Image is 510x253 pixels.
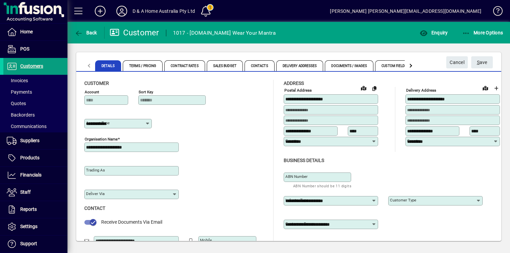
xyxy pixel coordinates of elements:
[418,27,449,39] button: Enquiry
[173,28,276,38] div: 1017 - [DOMAIN_NAME] Wear Your Mantra
[330,6,481,17] div: [PERSON_NAME] [PERSON_NAME][EMAIL_ADDRESS][DOMAIN_NAME]
[7,78,28,83] span: Invoices
[293,182,351,190] mat-hint: ABN Number should be 11 digits
[133,6,195,17] div: D & A Home Australia Pty Ltd
[207,60,243,71] span: Sales Budget
[164,60,205,71] span: Contract Rates
[358,83,369,93] a: View on map
[86,191,105,196] mat-label: Deliver via
[407,138,421,143] mat-label: Country
[85,90,99,94] mat-label: Account
[20,224,37,229] span: Settings
[3,109,67,121] a: Backorders
[20,29,33,34] span: Home
[89,5,111,17] button: Add
[3,98,67,109] a: Quotes
[20,241,37,246] span: Support
[450,57,464,68] span: Cancel
[7,112,35,118] span: Backorders
[477,57,487,68] span: ave
[285,198,308,202] mat-label: Industry type
[7,89,32,95] span: Payments
[67,27,105,39] app-page-header-button: Back
[20,189,31,195] span: Staff
[488,1,502,23] a: Knowledge Base
[20,63,43,69] span: Customers
[477,60,480,65] span: S
[3,201,67,218] a: Reports
[285,138,299,143] mat-label: Country
[491,83,502,94] button: Choose address
[20,207,37,212] span: Reports
[375,60,413,71] span: Custom Fields
[285,221,314,226] mat-label: Customer group
[73,27,99,39] button: Back
[325,60,373,71] span: Documents / Images
[101,219,162,225] span: Receive Documents Via Email
[3,24,67,40] a: Home
[84,81,109,86] span: Customer
[85,137,118,141] mat-label: Organisation name
[284,81,304,86] span: Address
[420,30,448,35] span: Enquiry
[462,30,503,35] span: More Options
[245,60,275,71] span: Contacts
[200,238,212,243] mat-label: Mobile
[276,60,323,71] span: Delivery Addresses
[86,121,110,125] mat-label: Account Type
[139,90,153,94] mat-label: Sort key
[111,5,133,17] button: Profile
[20,172,41,178] span: Financials
[369,83,380,94] button: Copy to Delivery address
[471,56,493,68] button: Save
[284,158,324,163] span: Business details
[110,27,159,38] div: Customer
[20,155,39,160] span: Products
[20,46,29,52] span: POS
[285,174,308,179] mat-label: ABN Number
[3,150,67,166] a: Products
[3,235,67,252] a: Support
[86,168,105,172] mat-label: Trading as
[3,41,67,58] a: POS
[95,60,121,71] span: Details
[446,56,468,68] button: Cancel
[3,86,67,98] a: Payments
[480,83,491,93] a: View on map
[3,121,67,132] a: Communications
[390,198,416,202] mat-label: Customer type
[460,27,505,39] button: More Options
[7,101,26,106] span: Quotes
[123,60,163,71] span: Terms / Pricing
[3,75,67,86] a: Invoices
[75,30,97,35] span: Back
[20,138,39,143] span: Suppliers
[7,124,47,129] span: Communications
[3,184,67,201] a: Staff
[84,205,105,211] span: Contact
[3,218,67,235] a: Settings
[3,132,67,149] a: Suppliers
[3,167,67,184] a: Financials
